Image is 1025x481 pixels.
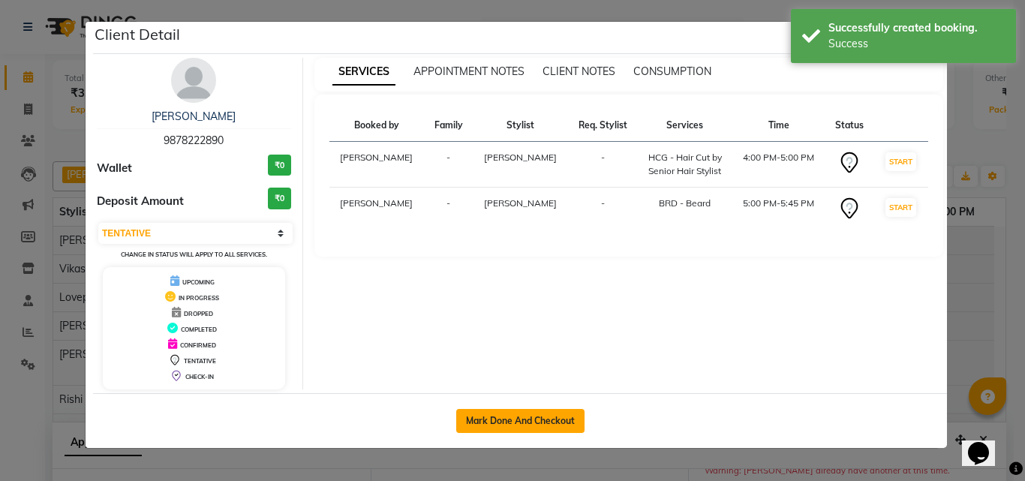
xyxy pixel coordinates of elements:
[182,278,215,286] span: UPCOMING
[179,294,219,302] span: IN PROGRESS
[568,110,638,142] th: Req. Stylist
[95,23,180,46] h5: Client Detail
[424,142,473,188] td: -
[484,152,557,163] span: [PERSON_NAME]
[164,134,224,147] span: 9878222890
[152,110,236,123] a: [PERSON_NAME]
[484,197,557,209] span: [PERSON_NAME]
[97,160,132,177] span: Wallet
[171,58,216,103] img: avatar
[268,155,291,176] h3: ₹0
[732,188,825,230] td: 5:00 PM-5:45 PM
[185,373,214,380] span: CHECK-IN
[180,341,216,349] span: CONFIRMED
[413,65,525,78] span: APPOINTMENT NOTES
[885,152,916,171] button: START
[97,193,184,210] span: Deposit Amount
[268,188,291,209] h3: ₹0
[568,142,638,188] td: -
[424,110,473,142] th: Family
[885,198,916,217] button: START
[456,409,585,433] button: Mark Done And Checkout
[638,110,732,142] th: Services
[184,310,213,317] span: DROPPED
[825,110,874,142] th: Status
[184,357,216,365] span: TENTATIVE
[473,110,568,142] th: Stylist
[828,36,1005,52] div: Success
[647,197,723,210] div: BRD - Beard
[329,110,425,142] th: Booked by
[828,20,1005,36] div: Successfully created booking.
[181,326,217,333] span: COMPLETED
[962,421,1010,466] iframe: chat widget
[568,188,638,230] td: -
[424,188,473,230] td: -
[121,251,267,258] small: Change in status will apply to all services.
[647,151,723,178] div: HCG - Hair Cut by Senior Hair Stylist
[732,142,825,188] td: 4:00 PM-5:00 PM
[732,110,825,142] th: Time
[633,65,711,78] span: CONSUMPTION
[329,188,425,230] td: [PERSON_NAME]
[329,142,425,188] td: [PERSON_NAME]
[332,59,395,86] span: SERVICES
[543,65,615,78] span: CLIENT NOTES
